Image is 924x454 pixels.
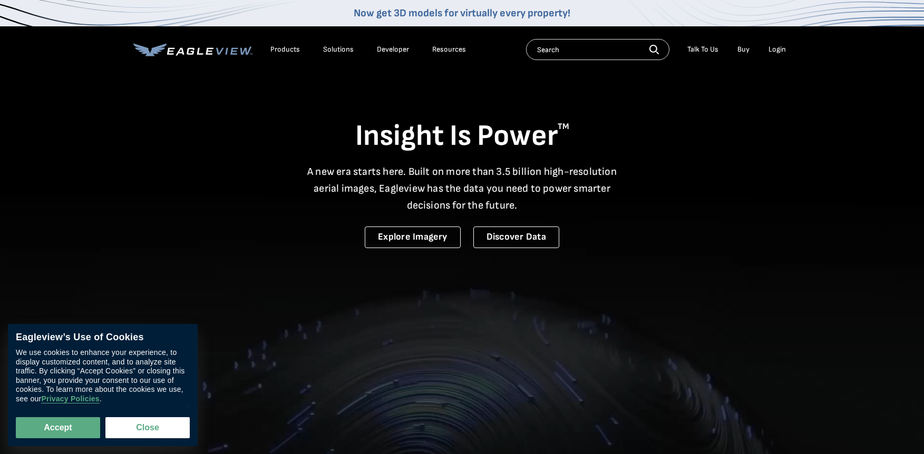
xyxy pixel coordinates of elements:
div: Products [270,45,300,54]
div: Eagleview’s Use of Cookies [16,332,190,343]
input: Search [526,39,669,60]
h1: Insight Is Power [133,118,791,155]
div: We use cookies to enhance your experience, to display customized content, and to analyze site tra... [16,349,190,404]
div: Resources [432,45,466,54]
a: Discover Data [473,226,559,248]
sup: TM [558,122,569,132]
div: Talk To Us [687,45,718,54]
div: Login [769,45,786,54]
a: Explore Imagery [365,226,461,248]
a: Buy [737,45,750,54]
div: Solutions [323,45,354,54]
p: A new era starts here. Built on more than 3.5 billion high-resolution aerial images, Eagleview ha... [301,163,624,214]
a: Now get 3D models for virtually every property! [354,7,570,19]
button: Accept [16,417,100,438]
a: Privacy Policies [41,395,99,404]
a: Developer [377,45,409,54]
button: Close [105,417,190,438]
